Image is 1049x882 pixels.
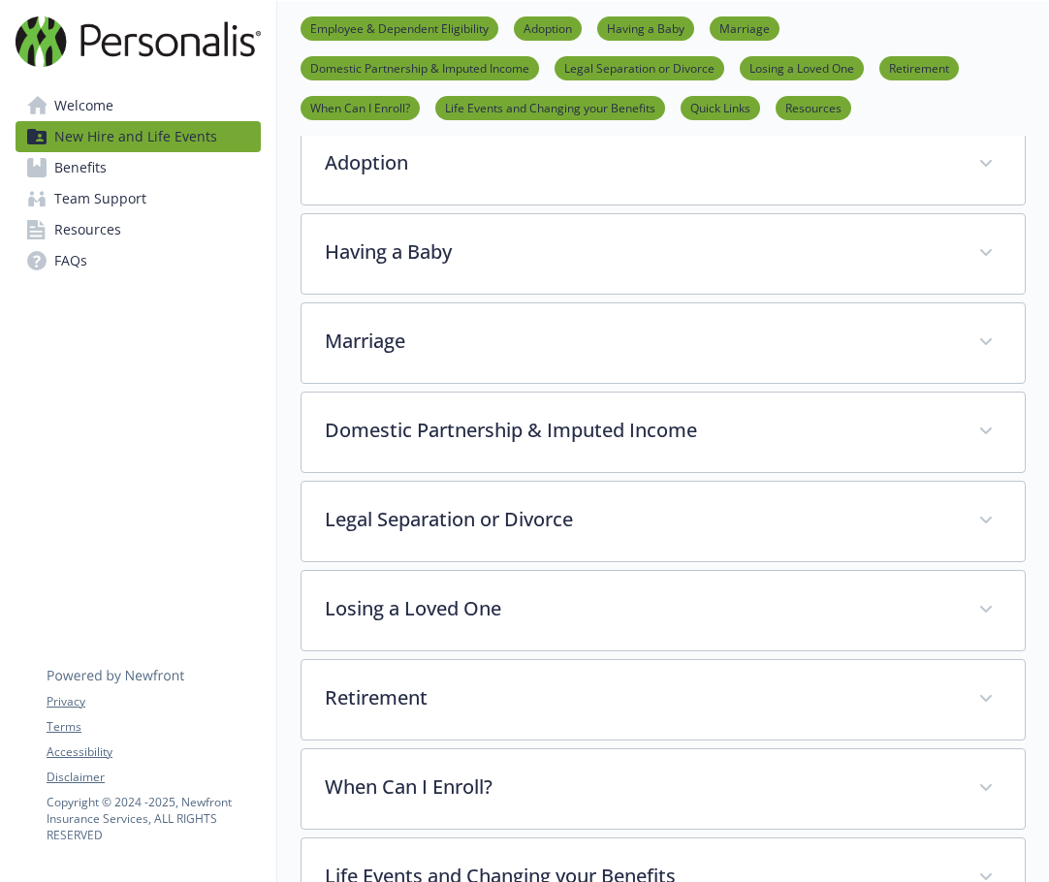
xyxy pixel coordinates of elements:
[302,393,1025,472] div: Domestic Partnership & Imputed Income
[47,718,260,736] a: Terms
[325,505,955,534] p: Legal Separation or Divorce
[325,327,955,356] p: Marriage
[514,18,582,37] a: Adoption
[301,58,539,77] a: Domestic Partnership & Imputed Income
[302,214,1025,294] div: Having a Baby
[325,416,955,445] p: Domestic Partnership & Imputed Income
[776,98,851,116] a: Resources
[325,594,955,623] p: Losing a Loved One
[54,183,146,214] span: Team Support
[879,58,959,77] a: Retirement
[325,683,955,712] p: Retirement
[597,18,694,37] a: Having a Baby
[325,237,955,267] p: Having a Baby
[740,58,864,77] a: Losing a Loved One
[54,152,107,183] span: Benefits
[302,125,1025,205] div: Adoption
[302,660,1025,740] div: Retirement
[54,121,217,152] span: New Hire and Life Events
[16,90,261,121] a: Welcome
[681,98,760,116] a: Quick Links
[16,214,261,245] a: Resources
[301,98,420,116] a: When Can I Enroll?
[435,98,665,116] a: Life Events and Changing your Benefits
[16,183,261,214] a: Team Support
[302,482,1025,561] div: Legal Separation or Divorce
[302,303,1025,383] div: Marriage
[16,121,261,152] a: New Hire and Life Events
[302,571,1025,650] div: Losing a Loved One
[54,245,87,276] span: FAQs
[47,693,260,710] a: Privacy
[47,769,260,786] a: Disclaimer
[325,772,955,802] p: When Can I Enroll?
[16,245,261,276] a: FAQs
[302,749,1025,829] div: When Can I Enroll?
[47,743,260,761] a: Accessibility
[325,148,955,177] p: Adoption
[16,152,261,183] a: Benefits
[555,58,724,77] a: Legal Separation or Divorce
[710,18,779,37] a: Marriage
[47,794,260,843] p: Copyright © 2024 - 2025 , Newfront Insurance Services, ALL RIGHTS RESERVED
[54,90,113,121] span: Welcome
[54,214,121,245] span: Resources
[301,18,498,37] a: Employee & Dependent Eligibility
